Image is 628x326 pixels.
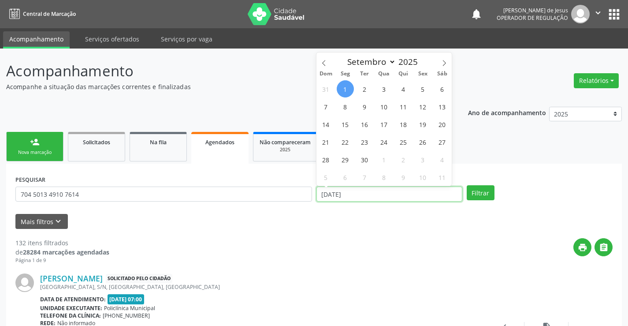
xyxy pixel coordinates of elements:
span: Setembro 10, 2025 [375,98,393,115]
span: Operador de regulação [497,14,568,22]
a: [PERSON_NAME] [40,274,103,283]
b: Telefone da clínica: [40,312,101,319]
a: Serviços ofertados [79,31,145,47]
button: notifications [470,8,483,20]
div: person_add [30,137,40,147]
span: Setembro 2, 2025 [356,80,373,97]
button:  [590,5,606,23]
span: Outubro 5, 2025 [317,169,334,186]
span: Setembro 17, 2025 [375,116,393,133]
span: Qua [374,71,394,77]
span: Setembro 3, 2025 [375,80,393,97]
div: de [15,247,109,257]
span: Setembro 26, 2025 [414,133,431,150]
button: print [573,238,591,256]
img: img [15,274,34,292]
span: Setembro 30, 2025 [356,151,373,168]
a: Serviços por vaga [155,31,219,47]
span: Outubro 10, 2025 [414,169,431,186]
span: Outubro 8, 2025 [375,169,393,186]
span: Setembro 20, 2025 [434,116,451,133]
span: Solicitado pelo cidadão [106,274,172,283]
span: Ter [355,71,374,77]
div: Nova marcação [13,149,57,156]
span: Setembro 28, 2025 [317,151,334,168]
span: Dom [316,71,336,77]
i: print [578,243,587,252]
span: Setembro 16, 2025 [356,116,373,133]
button:  [595,238,613,256]
span: Setembro 15, 2025 [337,116,354,133]
span: Setembro 22, 2025 [337,133,354,150]
span: Setembro 25, 2025 [395,133,412,150]
span: Outubro 3, 2025 [414,151,431,168]
span: Setembro 5, 2025 [414,80,431,97]
span: Na fila [150,139,167,146]
i:  [593,8,603,18]
span: Outubro 2, 2025 [395,151,412,168]
span: Outubro 4, 2025 [434,151,451,168]
span: Agendados [205,139,234,146]
div: 132 itens filtrados [15,238,109,247]
span: [PHONE_NUMBER] [103,312,150,319]
span: Setembro 9, 2025 [356,98,373,115]
span: Setembro 11, 2025 [395,98,412,115]
button: apps [606,7,622,22]
span: Sex [413,71,432,77]
div: [GEOGRAPHIC_DATA], S/N, [GEOGRAPHIC_DATA], [GEOGRAPHIC_DATA] [40,283,480,291]
button: Mais filtroskeyboard_arrow_down [15,214,68,229]
span: Seg [335,71,355,77]
span: Outubro 6, 2025 [337,169,354,186]
span: Setembro 6, 2025 [434,80,451,97]
b: Data de atendimento: [40,296,106,303]
span: Setembro 21, 2025 [317,133,334,150]
p: Ano de acompanhamento [468,107,546,118]
span: Outubro 7, 2025 [356,169,373,186]
img: img [571,5,590,23]
strong: 28284 marcações agendadas [23,248,109,256]
div: [PERSON_NAME] de Jesus [497,7,568,14]
button: Filtrar [467,185,494,200]
span: Central de Marcação [23,10,76,18]
span: Setembro 24, 2025 [375,133,393,150]
span: Setembro 23, 2025 [356,133,373,150]
button: Relatórios [574,73,619,88]
span: Outubro 9, 2025 [395,169,412,186]
span: Outubro 1, 2025 [375,151,393,168]
span: Setembro 29, 2025 [337,151,354,168]
span: Setembro 13, 2025 [434,98,451,115]
input: Year [396,56,425,67]
span: Agosto 31, 2025 [317,80,334,97]
label: PESQUISAR [15,173,45,187]
span: Sáb [432,71,452,77]
i: keyboard_arrow_down [53,217,63,226]
span: Setembro 19, 2025 [414,116,431,133]
span: Setembro 7, 2025 [317,98,334,115]
span: Setembro 14, 2025 [317,116,334,133]
span: Setembro 1, 2025 [337,80,354,97]
span: Policlínica Municipal [104,304,155,312]
span: [DATE] 07:00 [108,294,145,304]
span: Setembro 4, 2025 [395,80,412,97]
span: Setembro 8, 2025 [337,98,354,115]
a: Central de Marcação [6,7,76,21]
span: Outubro 11, 2025 [434,169,451,186]
span: Qui [394,71,413,77]
span: Setembro 27, 2025 [434,133,451,150]
span: Setembro 12, 2025 [414,98,431,115]
span: Setembro 18, 2025 [395,116,412,133]
p: Acompanhamento [6,60,437,82]
a: Acompanhamento [3,31,70,49]
div: 2025 [260,146,311,153]
div: Página 1 de 9 [15,257,109,264]
b: Unidade executante: [40,304,102,312]
i:  [599,243,609,252]
p: Acompanhe a situação das marcações correntes e finalizadas [6,82,437,91]
select: Month [343,56,396,68]
input: Selecione um intervalo [316,187,462,202]
span: Solicitados [83,139,110,146]
span: Não compareceram [260,139,311,146]
input: Nome, CNS [15,187,312,202]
